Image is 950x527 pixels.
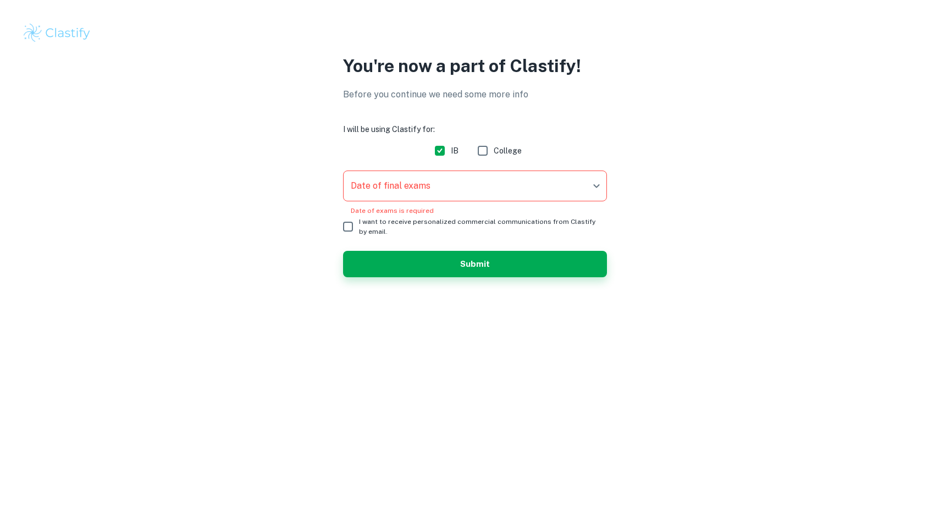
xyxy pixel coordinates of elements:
p: Date of exams is required [351,206,599,216]
p: You're now a part of Clastify! [343,53,607,79]
img: Clastify logo [22,22,92,44]
a: Clastify logo [22,22,928,44]
h6: I will be using Clastify for: [343,123,607,135]
button: Submit [343,251,607,277]
span: IB [451,145,459,157]
p: Before you continue we need some more info [343,88,607,101]
span: College [494,145,522,157]
span: I want to receive personalized commercial communications from Clastify by email. [359,217,598,237]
